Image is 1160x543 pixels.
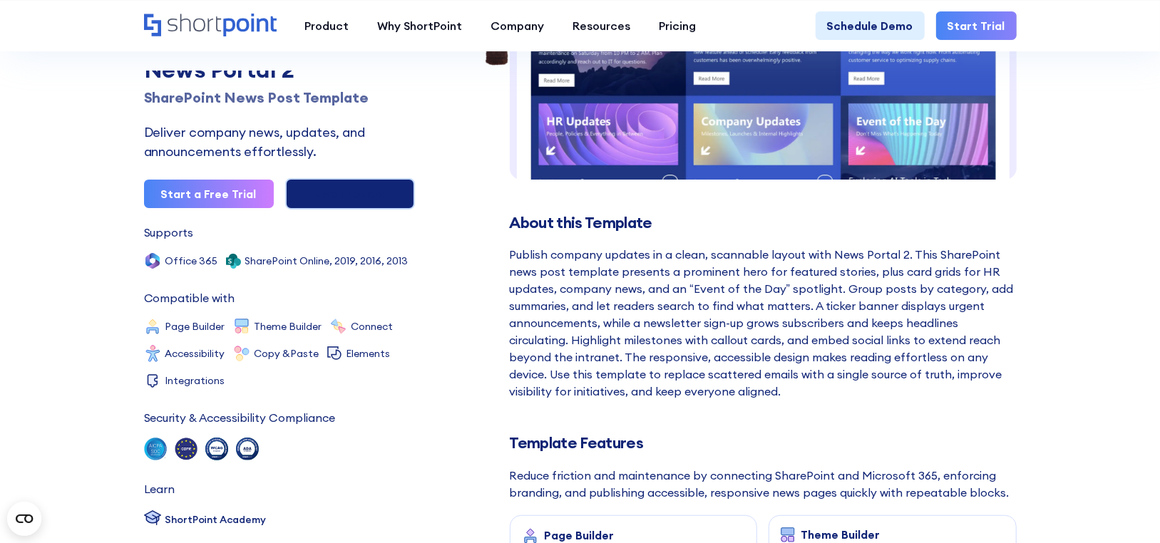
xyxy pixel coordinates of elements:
[144,483,175,495] div: Learn
[165,512,266,527] div: ShortPoint Academy
[364,11,477,40] a: Why ShortPoint
[255,321,322,331] div: Theme Builder
[816,11,925,40] a: Schedule Demo
[144,180,274,208] a: Start a Free Trial
[255,348,319,358] div: Copy &Paste
[347,348,391,358] div: Elements
[510,434,1017,452] h2: Template Features
[7,502,41,536] button: Open CMP widget
[477,11,559,40] a: Company
[559,11,645,40] a: Resources
[165,348,225,358] div: Accessibility
[351,321,394,331] div: Connect
[144,509,266,530] a: ShortPoint Academy
[936,11,1017,40] a: Start Trial
[545,529,615,542] div: Page Builder
[144,412,336,423] div: Security & Accessibility Compliance
[144,14,277,38] a: Home
[291,11,364,40] a: Product
[378,17,463,34] div: Why ShortPoint
[659,17,697,34] div: Pricing
[801,528,880,541] div: Theme Builder
[144,227,194,238] div: Supports
[285,178,415,210] a: Live Preview
[165,321,225,331] div: Page Builder
[904,378,1160,543] iframe: Chat Widget
[573,17,631,34] div: Resources
[305,17,349,34] div: Product
[165,256,218,266] div: Office 365
[165,376,225,386] div: Integrations
[510,467,1017,501] div: Reduce friction and maintenance by connecting SharePoint and Microsoft 365, enforcing branding, a...
[144,292,235,304] div: Compatible with
[510,214,1017,232] h2: About this Template
[510,246,1017,400] div: Publish company updates in a clean, scannable layout with News Portal 2. This SharePoint news pos...
[645,11,711,40] a: Pricing
[245,256,409,266] div: SharePoint Online, 2019, 2016, 2013
[144,87,415,108] h1: SharePoint News Post Template
[144,123,415,161] div: Deliver company news, updates, and announcements effortlessly.
[491,17,545,34] div: Company
[144,438,167,460] img: soc 2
